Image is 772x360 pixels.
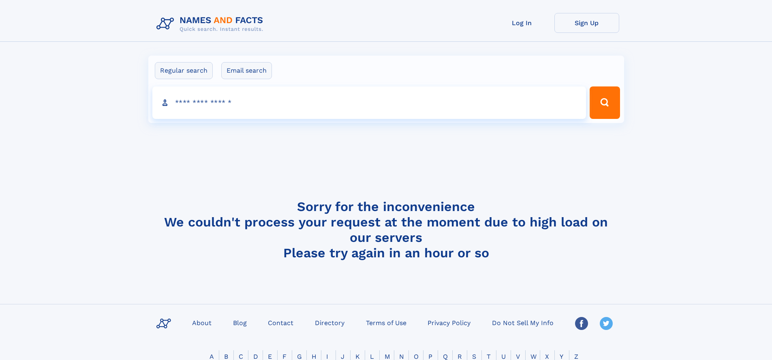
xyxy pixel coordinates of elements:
label: Regular search [155,62,213,79]
h4: Sorry for the inconvenience We couldn't process your request at the moment due to high load on ou... [153,199,619,261]
a: Contact [265,317,297,328]
img: Twitter [600,317,613,330]
a: Directory [312,317,348,328]
input: search input [152,86,586,119]
button: Search Button [590,86,620,119]
img: Logo Names and Facts [153,13,270,35]
a: Blog [230,317,250,328]
label: Email search [221,62,272,79]
a: Sign Up [554,13,619,33]
a: Do Not Sell My Info [489,317,557,328]
img: Facebook [575,317,588,330]
a: Terms of Use [363,317,410,328]
a: Privacy Policy [424,317,474,328]
a: Log In [490,13,554,33]
a: About [189,317,215,328]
